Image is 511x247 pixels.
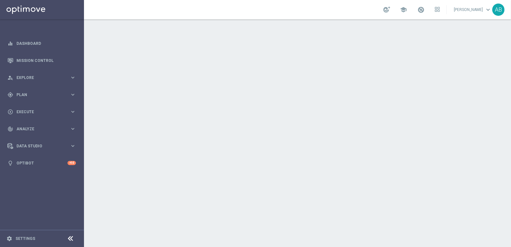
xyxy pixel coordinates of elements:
[7,143,76,149] button: Data Studio keyboard_arrow_right
[70,143,76,149] i: keyboard_arrow_right
[7,92,13,98] i: gps_fixed
[16,154,68,172] a: Optibot
[16,127,70,131] span: Analyze
[7,92,70,98] div: Plan
[7,160,13,166] i: lightbulb
[7,126,76,132] button: track_changes Analyze keyboard_arrow_right
[70,126,76,132] i: keyboard_arrow_right
[70,109,76,115] i: keyboard_arrow_right
[7,143,70,149] div: Data Studio
[70,92,76,98] i: keyboard_arrow_right
[7,161,76,166] button: lightbulb Optibot +10
[7,58,76,63] button: Mission Control
[7,75,76,80] button: person_search Explore keyboard_arrow_right
[7,41,13,46] i: equalizer
[7,92,76,97] button: gps_fixed Plan keyboard_arrow_right
[7,126,70,132] div: Analyze
[7,75,13,81] i: person_search
[7,41,76,46] button: equalizer Dashboard
[453,5,492,15] a: [PERSON_NAME]keyboard_arrow_down
[7,154,76,172] div: Optibot
[7,35,76,52] div: Dashboard
[16,93,70,97] span: Plan
[16,52,76,69] a: Mission Control
[68,161,76,165] div: +10
[7,75,70,81] div: Explore
[16,144,70,148] span: Data Studio
[16,76,70,80] span: Explore
[485,6,492,13] span: keyboard_arrow_down
[7,52,76,69] div: Mission Control
[400,6,407,13] span: school
[7,109,13,115] i: play_circle_outline
[16,110,70,114] span: Execute
[7,109,70,115] div: Execute
[70,74,76,81] i: keyboard_arrow_right
[7,109,76,114] button: play_circle_outline Execute keyboard_arrow_right
[6,236,12,242] i: settings
[7,126,13,132] i: track_changes
[16,35,76,52] a: Dashboard
[492,4,505,16] div: AB
[16,237,35,241] a: Settings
